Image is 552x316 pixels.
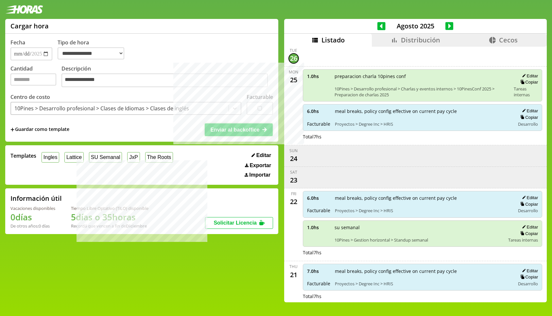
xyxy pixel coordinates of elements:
span: 10Pines > Desarrollo profesional > Charlas y eventos internos > 10PinesConf 2025 > Preparacion de... [335,86,509,98]
span: su semanal [335,224,504,230]
span: Importar [249,172,270,178]
span: Desarrollo [518,281,538,287]
span: Proyectos > Degree Inc > HRIS [335,121,511,127]
select: Tipo de hora [58,47,124,59]
textarea: Descripción [61,73,268,87]
div: Fri [291,191,296,197]
span: 6.0 hs [307,195,330,201]
span: Agosto 2025 [386,22,445,30]
div: scrollable content [284,47,547,301]
div: Recordá que vencen a fin de [71,223,148,229]
span: Desarrollo [518,121,538,127]
button: Copiar [518,274,538,280]
button: Editar [520,195,538,200]
label: Cantidad [10,65,61,89]
span: Enviar al backoffice [210,127,259,133]
span: Facturable [307,207,330,213]
span: Proyectos > Degree Inc > HRIS [335,208,511,213]
div: Vacaciones disponibles [10,205,55,211]
div: Tue [290,48,297,53]
span: + [10,126,14,133]
span: Cecos [499,36,518,44]
span: Facturable [307,280,330,287]
span: 10Pines > Gestion horizontal > Standup semanal [335,237,504,243]
button: Copiar [518,115,538,120]
div: 22 [288,197,299,207]
span: Distribución [401,36,440,44]
span: Solicitar Licencia [214,220,257,226]
span: preparacion charla 10pines conf [335,73,509,79]
div: Total 7 hs [303,134,543,140]
button: Copiar [518,201,538,207]
button: Copiar [518,79,538,85]
div: 21 [288,269,299,280]
div: Sat [290,169,297,175]
h2: Información útil [10,194,62,203]
span: +Guardar como template [10,126,69,133]
h1: 0 días [10,211,55,223]
span: 6.0 hs [307,108,330,114]
span: Tareas internas [514,86,538,98]
button: Editar [520,268,538,274]
div: Sun [289,148,298,153]
div: Tiempo Libre Optativo (TiLO) disponible [71,205,148,211]
button: Lattice [64,152,84,162]
button: Editar [520,224,538,230]
span: meal breaks, policy config effective on current pay cycle [335,268,511,274]
button: Copiar [518,231,538,236]
h1: 5 días o 35 horas [71,211,148,223]
div: Total 7 hs [303,249,543,256]
label: Centro de costo [10,93,50,101]
label: Descripción [61,65,273,89]
span: 1.0 hs [307,73,330,79]
h1: Cargar hora [10,22,49,30]
span: Templates [10,152,36,159]
img: logotipo [5,5,43,14]
label: Fecha [10,39,25,46]
span: Tareas internas [508,237,538,243]
div: Mon [289,69,298,75]
div: De otros años: 0 días [10,223,55,229]
span: meal breaks, policy config effective on current pay cycle [335,108,511,114]
div: Total 7 hs [303,293,543,299]
button: Solicitar Licencia [205,217,273,229]
button: Editar [250,152,273,159]
label: Tipo de hora [58,39,129,60]
b: Diciembre [126,223,147,229]
button: Exportar [243,162,273,169]
button: Enviar al backoffice [205,123,273,136]
input: Cantidad [10,73,56,86]
div: 23 [288,175,299,185]
span: meal breaks, policy config effective on current pay cycle [335,195,511,201]
span: Proyectos > Degree Inc > HRIS [335,281,511,287]
span: Facturable [307,121,330,127]
span: 7.0 hs [307,268,330,274]
button: Ingles [42,152,59,162]
button: Editar [520,73,538,79]
span: Editar [256,152,271,158]
button: SU Semanal [89,152,122,162]
span: Exportar [250,163,271,168]
div: Thu [289,264,298,269]
button: JxP [127,152,140,162]
div: 24 [288,153,299,164]
div: 10Pines > Desarrollo profesional > Clases de Idiomas > Clases de inglés [14,105,189,112]
span: Desarrollo [518,208,538,213]
span: 1.0 hs [307,224,330,230]
button: The Roots [145,152,173,162]
div: 26 [288,53,299,64]
button: Editar [520,108,538,114]
div: 25 [288,75,299,85]
label: Facturable [247,93,273,101]
span: Listado [321,36,345,44]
